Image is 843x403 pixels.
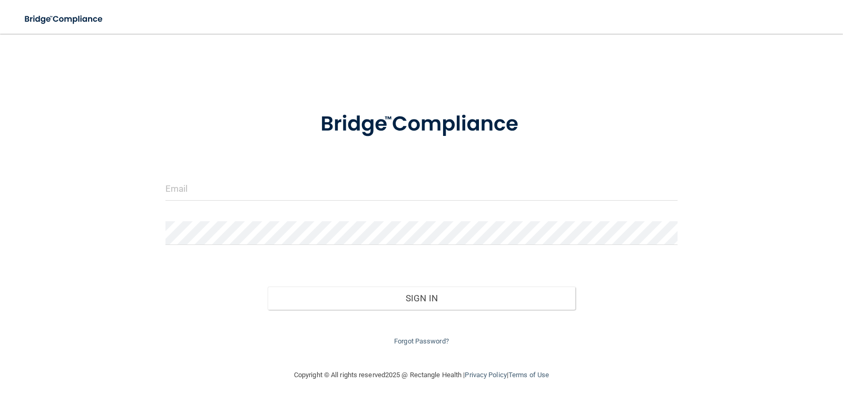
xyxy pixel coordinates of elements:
div: Copyright © All rights reserved 2025 @ Rectangle Health | | [229,358,614,392]
input: Email [165,177,678,201]
img: bridge_compliance_login_screen.278c3ca4.svg [16,8,113,30]
a: Privacy Policy [465,371,506,379]
img: bridge_compliance_login_screen.278c3ca4.svg [299,97,544,152]
a: Terms of Use [508,371,549,379]
button: Sign In [268,287,575,310]
a: Forgot Password? [394,337,449,345]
